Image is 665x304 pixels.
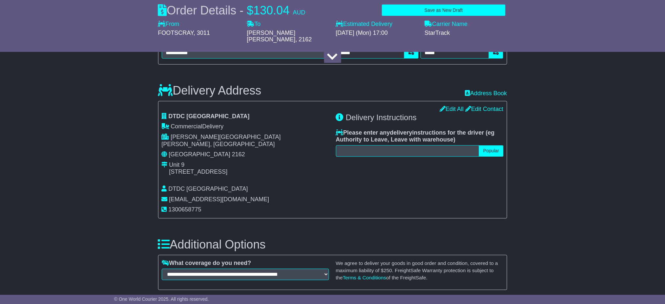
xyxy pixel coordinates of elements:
small: We agree to deliver your goods in good order and condition, covered to a maximum liability of $ .... [336,261,498,280]
span: [PERSON_NAME][GEOGRAPHIC_DATA][PERSON_NAME], [GEOGRAPHIC_DATA] [162,134,281,148]
a: Terms & Conditions [343,275,386,281]
span: [EMAIL_ADDRESS][DOMAIN_NAME] [169,196,269,203]
h3: Delivery Address [158,84,261,98]
div: StarTrack [425,30,507,37]
span: 130.04 [254,4,290,17]
span: 250 [384,268,392,273]
a: Edit Contact [465,106,503,113]
a: Address Book [465,90,507,97]
span: DTDC [GEOGRAPHIC_DATA] [169,113,250,120]
label: From [158,21,179,28]
span: [PERSON_NAME] [PERSON_NAME] [247,30,296,43]
label: Estimated Delivery [336,21,418,28]
span: [GEOGRAPHIC_DATA] [169,151,230,158]
span: FOOTSCRAY [158,30,194,36]
span: 1300658775 [169,206,201,213]
div: Unit 9 [169,162,228,169]
span: 2162 [232,151,245,158]
span: eg Authority to Leave, Leave with warehouse [336,130,495,143]
label: Carrier Name [425,21,468,28]
span: DTDC [GEOGRAPHIC_DATA] [169,186,248,192]
span: Delivery Instructions [346,113,417,122]
button: Save as New Draft [382,5,505,16]
div: [STREET_ADDRESS] [169,169,228,176]
span: Commercial [171,123,202,130]
div: Delivery [162,123,329,131]
span: $ [247,4,254,17]
span: , 3011 [194,30,210,36]
div: [DATE] (Mon) 17:00 [336,30,418,37]
button: Popular [479,145,503,157]
span: AUD [293,9,305,16]
div: Order Details - [158,3,305,17]
label: Please enter any instructions for the driver ( ) [336,130,504,144]
h3: Additional Options [158,238,507,251]
span: © One World Courier 2025. All rights reserved. [114,296,209,302]
a: Edit All [440,106,464,113]
label: To [247,21,261,28]
span: delivery [390,130,412,136]
label: What coverage do you need? [162,260,251,267]
span: , 2162 [296,36,312,43]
